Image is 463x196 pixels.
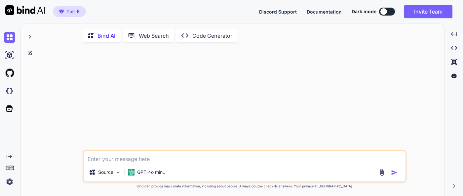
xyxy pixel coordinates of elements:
[5,5,45,15] img: Bind AI
[378,169,386,176] img: attachment
[137,169,165,176] p: GPT-4o min..
[66,8,80,15] span: Tier 6
[98,169,113,176] p: Source
[139,32,169,40] p: Web Search
[404,5,452,18] button: Invite Team
[307,8,342,15] button: Documentation
[192,32,232,40] p: Code Generator
[97,32,115,40] p: Bind AI
[4,85,15,97] img: darkCloudIdeIcon
[4,32,15,43] img: chat
[259,9,297,15] span: Discord Support
[4,67,15,79] img: githubLight
[391,169,398,176] img: icon
[83,184,406,189] p: Bind can provide inaccurate information, including about people. Always double-check its answers....
[352,8,376,15] span: Dark mode
[307,9,342,15] span: Documentation
[53,6,86,17] button: premiumTier 6
[115,170,121,175] img: Pick Models
[59,10,64,14] img: premium
[259,8,297,15] button: Discord Support
[128,169,135,176] img: GPT-4o mini
[4,50,15,61] img: ai-studio
[4,176,15,187] img: settings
